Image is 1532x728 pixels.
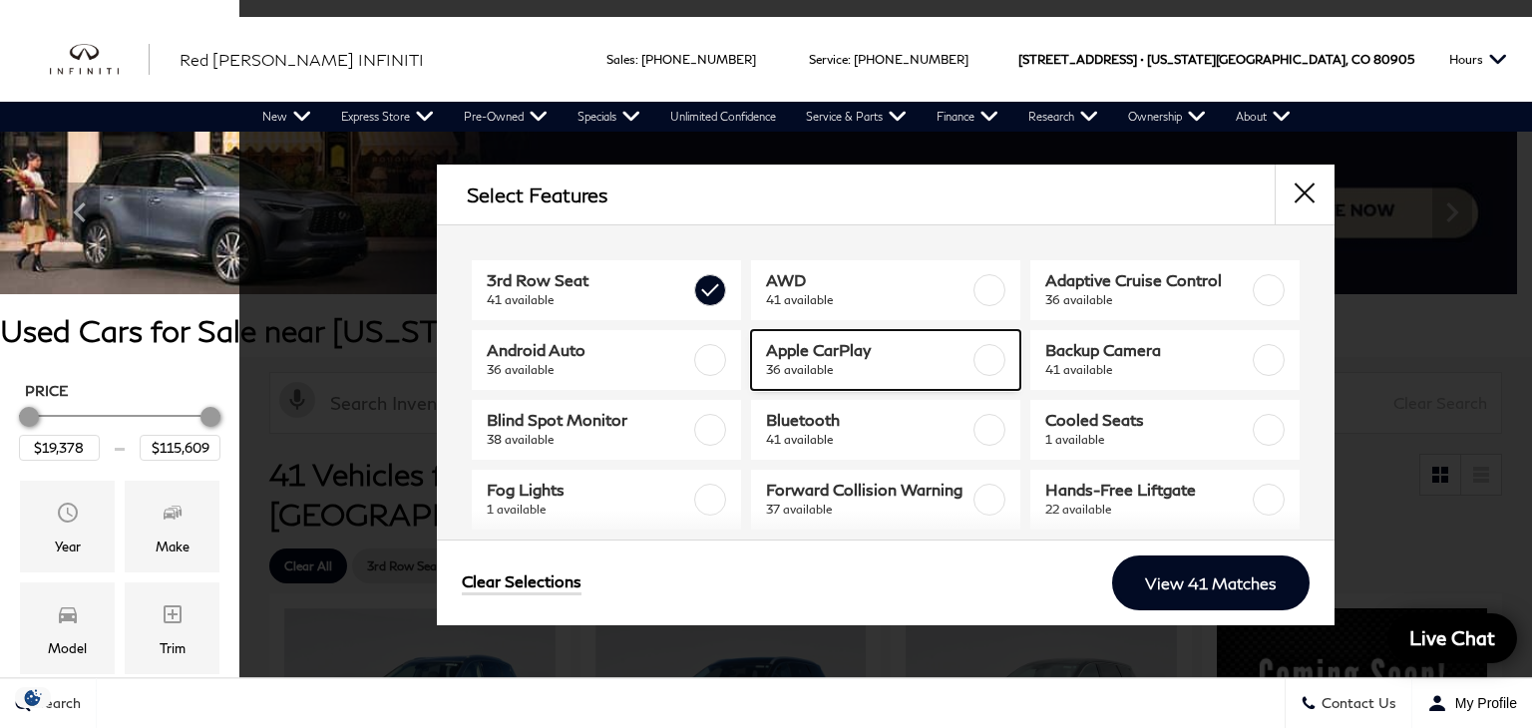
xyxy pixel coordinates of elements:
[55,536,81,557] div: Year
[60,182,100,242] div: Previous
[180,48,424,72] a: Red [PERSON_NAME] INFINITI
[449,102,563,132] a: Pre-Owned
[10,687,56,708] img: Opt-Out Icon
[487,480,690,500] span: Fog Lights
[1373,17,1414,102] span: 80905
[20,582,115,674] div: ModelModel
[200,407,220,427] div: Maximum Price
[1030,260,1300,320] a: Adaptive Cruise Control36 available
[1045,480,1249,500] span: Hands-Free Liftgate
[140,435,220,461] input: Maximum
[462,571,581,595] a: Clear Selections
[472,400,741,460] a: Blind Spot Monitor38 available
[751,400,1020,460] a: Bluetooth41 available
[1045,290,1249,310] span: 36 available
[56,496,80,536] span: Year
[606,52,635,67] span: Sales
[1412,678,1532,728] button: Open user profile menu
[766,290,969,310] span: 41 available
[19,407,39,427] div: Minimum Price
[20,481,115,572] div: YearYear
[1018,17,1144,102] span: [STREET_ADDRESS] •
[161,496,185,536] span: Make
[1447,695,1517,711] span: My Profile
[1045,270,1249,290] span: Adaptive Cruise Control
[1317,695,1396,712] span: Contact Us
[1045,360,1249,380] span: 41 available
[487,410,690,430] span: Blind Spot Monitor
[10,687,56,708] section: Click to Open Cookie Consent Modal
[766,360,969,380] span: 36 available
[56,597,80,637] span: Model
[487,340,690,360] span: Android Auto
[1112,555,1310,610] a: View 41 Matches
[472,330,741,390] a: Android Auto36 available
[1045,340,1249,360] span: Backup Camera
[247,102,1306,132] nav: Main Navigation
[326,102,449,132] a: Express Store
[1018,52,1414,67] a: [STREET_ADDRESS] • [US_STATE][GEOGRAPHIC_DATA], CO 80905
[766,500,969,520] span: 37 available
[472,260,741,320] a: 3rd Row Seat41 available
[1013,102,1113,132] a: Research
[766,430,969,450] span: 41 available
[487,360,690,380] span: 36 available
[766,270,969,290] span: AWD
[1045,410,1249,430] span: Cooled Seats
[848,52,851,67] span: :
[1030,400,1300,460] a: Cooled Seats1 available
[635,52,638,67] span: :
[50,44,150,76] img: INFINITI
[19,400,220,461] div: Price
[25,382,214,400] h5: Price
[1113,102,1221,132] a: Ownership
[31,695,81,712] span: Search
[487,500,690,520] span: 1 available
[751,260,1020,320] a: AWD41 available
[161,597,185,637] span: Trim
[487,290,690,310] span: 41 available
[641,52,756,67] a: [PHONE_NUMBER]
[160,637,186,659] div: Trim
[751,330,1020,390] a: Apple CarPlay36 available
[487,430,690,450] span: 38 available
[487,270,690,290] span: 3rd Row Seat
[1351,17,1370,102] span: CO
[1045,500,1249,520] span: 22 available
[1275,165,1335,224] button: close
[247,102,326,132] a: New
[751,470,1020,530] a: Forward Collision Warning37 available
[125,582,219,674] div: TrimTrim
[1147,17,1348,102] span: [US_STATE][GEOGRAPHIC_DATA],
[19,435,100,461] input: Minimum
[1045,430,1249,450] span: 1 available
[1439,17,1517,102] button: Open the hours dropdown
[655,102,791,132] a: Unlimited Confidence
[1030,470,1300,530] a: Hands-Free Liftgate22 available
[1221,102,1306,132] a: About
[1030,330,1300,390] a: Backup Camera41 available
[50,44,150,76] a: infiniti
[1387,613,1517,663] a: Live Chat
[467,183,607,205] h2: Select Features
[563,102,655,132] a: Specials
[791,102,922,132] a: Service & Parts
[854,52,968,67] a: [PHONE_NUMBER]
[766,410,969,430] span: Bluetooth
[809,52,848,67] span: Service
[922,102,1013,132] a: Finance
[766,340,969,360] span: Apple CarPlay
[156,536,190,557] div: Make
[472,470,741,530] a: Fog Lights1 available
[180,50,424,69] span: Red [PERSON_NAME] INFINITI
[766,480,969,500] span: Forward Collision Warning
[48,637,87,659] div: Model
[125,481,219,572] div: MakeMake
[1399,625,1505,650] span: Live Chat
